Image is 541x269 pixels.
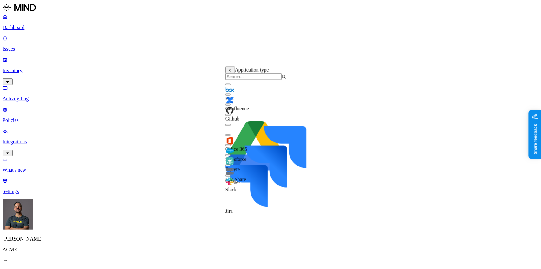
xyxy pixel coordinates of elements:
span: Application type [235,67,269,72]
a: Settings [3,178,538,194]
p: Inventory [3,68,538,73]
p: Issues [3,46,538,52]
img: fileshare.svg [225,167,234,176]
a: Inventory [3,57,538,84]
p: ACME [3,247,538,253]
p: Policies [3,117,538,123]
img: salesforce.svg [225,147,234,155]
p: What's new [3,167,538,173]
img: github.svg [225,106,234,115]
img: google-drive.svg [225,116,286,177]
a: Dashboard [3,14,538,30]
a: MIND [3,3,538,14]
img: egnyte.svg [225,157,234,166]
a: Integrations [3,128,538,155]
img: confluence.svg [225,96,234,105]
img: office-365.svg [225,136,234,145]
p: Settings [3,189,538,194]
p: Integrations [3,139,538,145]
input: Search... [225,73,282,80]
a: What's new [3,156,538,173]
img: jira.svg [225,126,307,207]
p: Dashboard [3,25,538,30]
img: slack.svg [225,177,234,186]
img: MIND [3,3,36,13]
span: Slack [225,187,237,192]
span: Jira [225,209,233,214]
a: Policies [3,107,538,123]
p: Activity Log [3,96,538,102]
a: Activity Log [3,85,538,102]
img: Samuel Hill [3,199,33,230]
img: box.svg [225,86,234,95]
a: Issues [3,35,538,52]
